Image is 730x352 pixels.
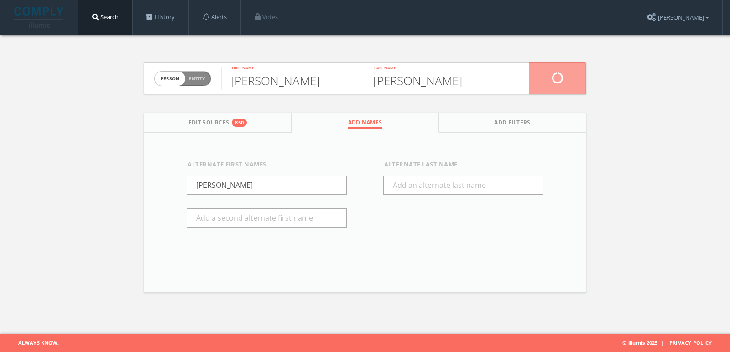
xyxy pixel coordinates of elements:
input: Add an alternate first name [187,176,347,195]
button: Add Filters [439,113,586,133]
input: Add a second alternate first name [187,208,347,228]
img: illumis [14,7,65,28]
div: Alternate First Names [188,160,347,169]
span: Edit Sources [188,119,229,129]
span: Entity [189,75,205,82]
span: Add Filters [494,119,531,129]
button: Add Names [292,113,439,133]
input: Add an alternate last name [383,176,543,195]
span: Always Know. [7,334,59,352]
span: | [657,339,667,346]
span: person [155,72,185,86]
span: © illumis 2025 [622,334,723,352]
a: Privacy Policy [669,339,712,346]
div: 850 [232,119,247,127]
button: Edit Sources850 [144,113,292,133]
span: Add Names [348,119,382,129]
div: Alternate Last Name [384,160,543,169]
